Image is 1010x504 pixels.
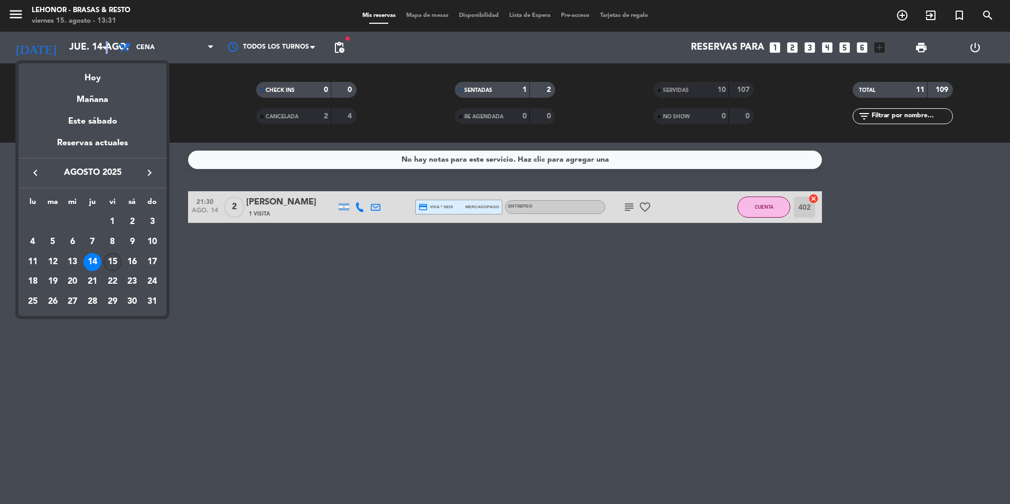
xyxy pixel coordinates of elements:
div: 21 [83,273,101,291]
td: 22 de agosto de 2025 [102,272,123,292]
td: 8 de agosto de 2025 [102,232,123,252]
i: keyboard_arrow_left [29,166,42,179]
td: 3 de agosto de 2025 [142,212,162,232]
div: 17 [143,253,161,271]
div: 22 [104,273,121,291]
td: 26 de agosto de 2025 [43,292,63,312]
div: 20 [63,273,81,291]
div: 13 [63,253,81,271]
td: AGO. [23,212,102,232]
td: 11 de agosto de 2025 [23,252,43,272]
div: 16 [123,253,141,271]
td: 23 de agosto de 2025 [123,272,143,292]
div: Hoy [18,63,166,85]
div: 31 [143,293,161,311]
div: Reservas actuales [18,136,166,158]
div: 4 [24,233,42,251]
div: 23 [123,273,141,291]
td: 18 de agosto de 2025 [23,272,43,292]
td: 29 de agosto de 2025 [102,292,123,312]
div: 30 [123,293,141,311]
td: 31 de agosto de 2025 [142,292,162,312]
td: 19 de agosto de 2025 [43,272,63,292]
td: 14 de agosto de 2025 [82,252,102,272]
div: 26 [44,293,62,311]
div: 14 [83,253,101,271]
button: keyboard_arrow_right [140,166,159,180]
button: keyboard_arrow_left [26,166,45,180]
td: 17 de agosto de 2025 [142,252,162,272]
td: 13 de agosto de 2025 [62,252,82,272]
div: 27 [63,293,81,311]
div: 24 [143,273,161,291]
td: 16 de agosto de 2025 [123,252,143,272]
div: 28 [83,293,101,311]
div: 12 [44,253,62,271]
td: 15 de agosto de 2025 [102,252,123,272]
div: 19 [44,273,62,291]
td: 4 de agosto de 2025 [23,232,43,252]
td: 5 de agosto de 2025 [43,232,63,252]
div: 8 [104,233,121,251]
th: martes [43,196,63,212]
div: 6 [63,233,81,251]
th: miércoles [62,196,82,212]
div: Este sábado [18,107,166,136]
div: 10 [143,233,161,251]
td: 9 de agosto de 2025 [123,232,143,252]
td: 28 de agosto de 2025 [82,292,102,312]
td: 25 de agosto de 2025 [23,292,43,312]
div: 11 [24,253,42,271]
td: 24 de agosto de 2025 [142,272,162,292]
div: 5 [44,233,62,251]
td: 12 de agosto de 2025 [43,252,63,272]
div: 3 [143,213,161,231]
td: 1 de agosto de 2025 [102,212,123,232]
div: 7 [83,233,101,251]
i: keyboard_arrow_right [143,166,156,179]
td: 20 de agosto de 2025 [62,272,82,292]
td: 2 de agosto de 2025 [123,212,143,232]
div: 25 [24,293,42,311]
th: lunes [23,196,43,212]
td: 10 de agosto de 2025 [142,232,162,252]
div: Mañana [18,85,166,107]
td: 30 de agosto de 2025 [123,292,143,312]
div: 9 [123,233,141,251]
div: 18 [24,273,42,291]
th: viernes [102,196,123,212]
div: 1 [104,213,121,231]
span: agosto 2025 [45,166,140,180]
th: jueves [82,196,102,212]
td: 27 de agosto de 2025 [62,292,82,312]
div: 2 [123,213,141,231]
td: 7 de agosto de 2025 [82,232,102,252]
td: 21 de agosto de 2025 [82,272,102,292]
th: sábado [123,196,143,212]
div: 15 [104,253,121,271]
div: 29 [104,293,121,311]
td: 6 de agosto de 2025 [62,232,82,252]
th: domingo [142,196,162,212]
